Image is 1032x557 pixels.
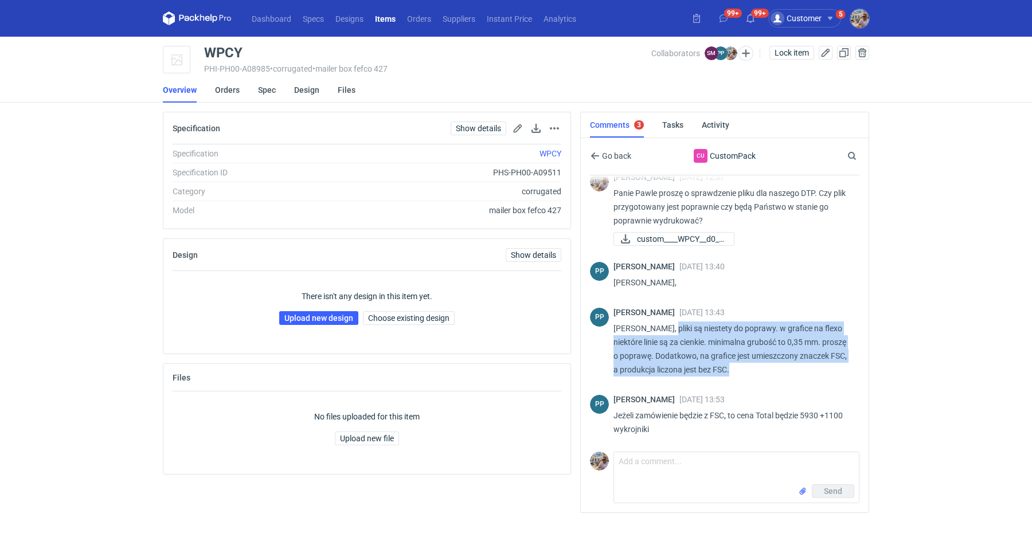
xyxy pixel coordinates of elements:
p: Panie Pawle proszę o sprawdzenie pliku dla naszego DTP. Czy plik przygotowany jest poprawnie czy ... [613,186,850,227]
figcaption: Cu [694,149,707,163]
h2: Specification [173,124,220,133]
span: [DATE] 12:37 [679,172,725,182]
button: Go back [590,149,632,163]
span: [PERSON_NAME] [613,172,679,182]
span: [PERSON_NAME] [613,395,679,404]
a: WPCY [540,149,561,158]
span: [DATE] 13:53 [679,395,725,404]
a: Suppliers [437,11,481,25]
a: Specs [297,11,330,25]
a: Show details [506,248,561,262]
a: Overview [163,77,197,103]
p: [PERSON_NAME], [613,276,850,289]
div: WPCY [204,46,243,60]
figcaption: PP [714,46,728,60]
button: Upload new file [335,432,399,445]
div: Paweł Puch [590,262,609,281]
a: Items [369,11,401,25]
figcaption: SM [705,46,718,60]
div: Specification ID [173,167,328,178]
img: Michał Palasek [850,9,869,28]
div: Category [173,186,328,197]
span: Lock item [775,49,809,57]
div: mailer box fefco 427 [328,205,561,216]
h2: Files [173,373,190,382]
input: Search [845,149,882,163]
button: Delete item [855,46,869,60]
a: Instant Price [481,11,538,25]
span: [DATE] 13:40 [679,262,725,271]
button: Edit spec [511,121,525,135]
span: [DATE] 13:43 [679,308,725,317]
a: Spec [258,77,276,103]
div: custom____WPCY__d0__oR336216200.pdf [613,232,728,246]
svg: Packhelp Pro [163,11,232,25]
a: Files [338,77,355,103]
button: Customer5 [768,9,850,28]
a: Activity [702,112,729,138]
p: There isn't any design in this item yet. [302,291,432,302]
div: PHS-PH00-A09511 [328,167,561,178]
span: Choose existing design [368,314,449,322]
span: Send [824,487,842,495]
button: Duplicate Item [837,46,851,60]
div: 3 [637,121,641,129]
img: Michał Palasek [590,172,609,191]
div: Paweł Puch [590,308,609,327]
a: Orders [401,11,437,25]
button: Choose existing design [363,311,455,325]
span: • corrugated [270,64,312,73]
div: CustomPack [669,149,781,163]
button: Send [812,484,854,498]
button: Lock item [769,46,814,60]
h2: Design [173,250,198,260]
a: Analytics [538,11,582,25]
span: [PERSON_NAME] [613,308,679,317]
a: custom____WPCY__d0__... [613,232,734,246]
img: Michał Palasek [724,46,737,60]
span: Collaborators [651,49,700,58]
button: 99+ [714,9,733,28]
a: Design [294,77,319,103]
span: custom____WPCY__d0__... [637,233,725,245]
button: Actions [548,121,561,135]
div: corrugated [328,186,561,197]
div: Specification [173,148,328,159]
div: Model [173,205,328,216]
a: Tasks [662,112,683,138]
button: 99+ [741,9,760,28]
p: Jeżeli zamówienie będzie z FSC, to cena Total będzie 5930 +1100 wykrojniki [613,409,850,436]
img: Michał Palasek [590,452,609,470]
div: Paweł Puch [590,395,609,414]
figcaption: PP [590,262,609,281]
a: Show details [451,121,506,135]
figcaption: PP [590,308,609,327]
a: Upload new design [279,311,358,325]
figcaption: PP [590,395,609,414]
span: Upload new file [340,434,394,442]
button: Edit collaborators [738,46,753,61]
span: Go back [600,152,631,160]
p: [PERSON_NAME], pliki są niestety do poprawy. w grafice na flexo niektóre linie są za cienkie. min... [613,321,850,376]
button: Edit item [819,46,832,60]
span: [PERSON_NAME] [613,262,679,271]
button: Download specification [529,121,543,135]
p: No files uploaded for this item [314,411,420,422]
span: • mailer box fefco 427 [312,64,388,73]
a: Dashboard [246,11,297,25]
div: Customer [771,11,822,25]
a: Comments3 [590,112,644,138]
a: Designs [330,11,369,25]
a: Orders [215,77,240,103]
div: 5 [839,10,843,18]
div: CustomPack [694,149,707,163]
div: PHI-PH00-A08985 [204,64,651,73]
